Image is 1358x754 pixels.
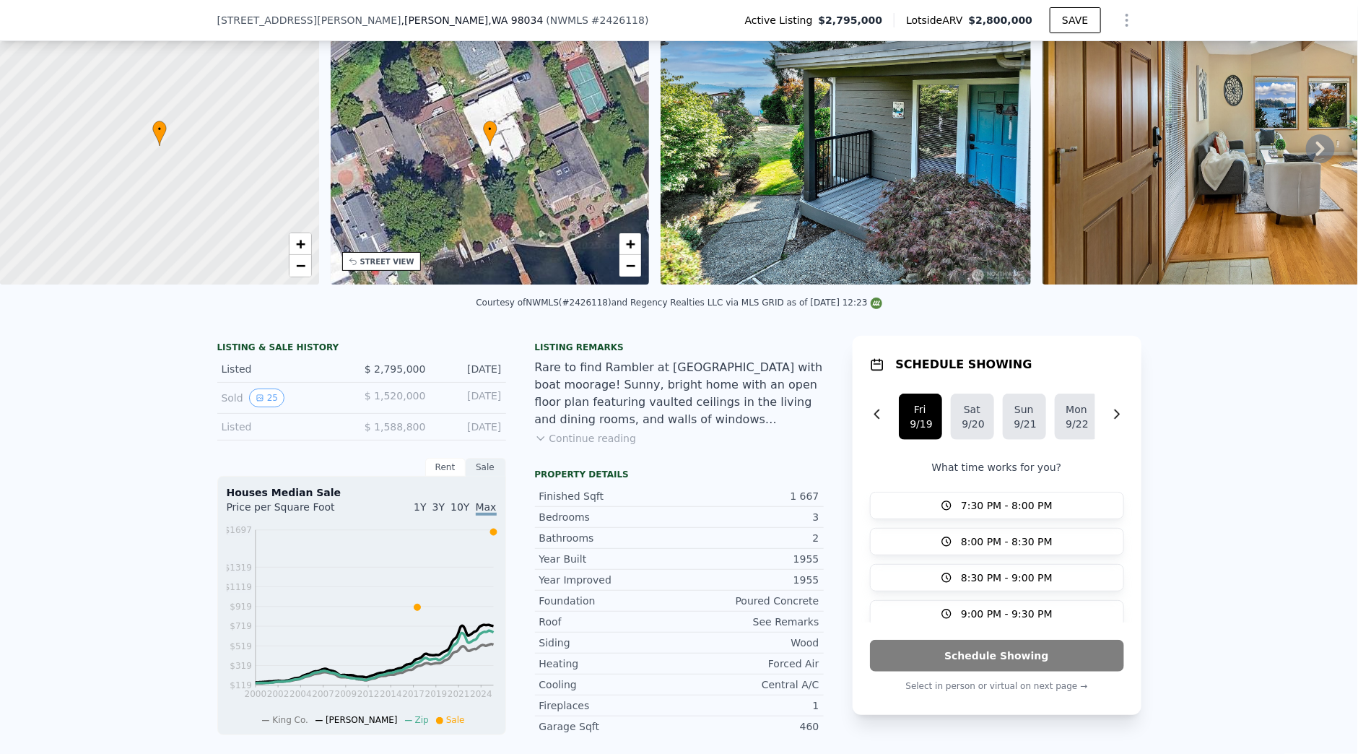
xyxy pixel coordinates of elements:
[267,690,290,700] tspan: 2002
[539,615,679,629] div: Roof
[1003,394,1046,440] button: Sun9/21
[217,13,401,27] span: [STREET_ADDRESS][PERSON_NAME]
[1014,417,1035,431] div: 9/21
[626,235,635,253] span: +
[961,571,1053,585] span: 8:30 PM - 9:00 PM
[539,552,679,566] div: Year Built
[679,552,819,566] div: 1955
[661,7,1031,285] img: Sale: 167600089 Parcel: 98018613
[679,510,819,524] div: 3
[539,656,679,671] div: Heating
[819,13,883,27] span: $2,795,000
[962,402,983,417] div: Sat
[438,389,502,407] div: [DATE]
[896,356,1032,373] h1: SCHEDULE SHOWING
[365,421,426,433] span: $ 1,588,800
[152,121,167,146] div: •
[871,298,882,309] img: NWMLS Logo
[679,531,819,545] div: 2
[446,715,465,725] span: Sale
[1066,402,1087,417] div: Mon
[334,690,357,700] tspan: 2009
[539,719,679,734] div: Garage Sqft
[425,690,447,700] tspan: 2019
[870,492,1124,519] button: 7:30 PM - 8:00 PM
[906,13,968,27] span: Lotside ARV
[326,715,398,725] span: [PERSON_NAME]
[222,389,350,407] div: Sold
[961,534,1053,549] span: 8:00 PM - 8:30 PM
[1050,7,1100,33] button: SAVE
[217,342,506,356] div: LISTING & SALE HISTORY
[222,362,350,376] div: Listed
[402,690,425,700] tspan: 2017
[539,531,679,545] div: Bathrooms
[1066,417,1087,431] div: 9/22
[438,420,502,434] div: [DATE]
[230,681,252,691] tspan: $119
[961,607,1053,621] span: 9:00 PM - 9:30 PM
[224,563,251,573] tspan: $1319
[272,715,308,725] span: King Co.
[483,123,497,136] span: •
[619,233,641,255] a: Zoom in
[357,690,380,700] tspan: 2012
[451,501,469,513] span: 10Y
[539,594,679,608] div: Foundation
[295,235,305,253] span: +
[679,489,819,503] div: 1 667
[870,460,1124,474] p: What time works for you?
[539,573,679,587] div: Year Improved
[679,615,819,629] div: See Remarks
[539,677,679,692] div: Cooling
[224,582,251,592] tspan: $1119
[679,636,819,650] div: Wood
[470,690,492,700] tspan: 2024
[290,690,312,700] tspan: 2004
[360,256,414,267] div: STREET VIEW
[870,528,1124,555] button: 8:00 PM - 8:30 PM
[415,715,429,725] span: Zip
[222,420,350,434] div: Listed
[425,458,466,477] div: Rent
[679,573,819,587] div: 1955
[230,641,252,651] tspan: $519
[539,489,679,503] div: Finished Sqft
[312,690,334,700] tspan: 2007
[591,14,645,26] span: # 2426118
[476,501,497,516] span: Max
[870,600,1124,628] button: 9:00 PM - 9:30 PM
[951,394,994,440] button: Sat9/20
[483,121,497,146] div: •
[550,14,588,26] span: NWMLS
[870,640,1124,672] button: Schedule Showing
[295,256,305,274] span: −
[745,13,819,27] span: Active Listing
[365,390,426,402] span: $ 1,520,000
[962,417,983,431] div: 9/20
[230,602,252,612] tspan: $919
[679,656,819,671] div: Forced Air
[679,698,819,713] div: 1
[679,677,819,692] div: Central A/C
[679,719,819,734] div: 460
[365,363,426,375] span: $ 2,795,000
[626,256,635,274] span: −
[961,498,1053,513] span: 7:30 PM - 8:00 PM
[539,698,679,713] div: Fireplaces
[899,394,942,440] button: Fri9/19
[414,501,426,513] span: 1Y
[535,342,824,353] div: Listing remarks
[535,359,824,428] div: Rare to find Rambler at [GEOGRAPHIC_DATA] with boat moorage! Sunny, bright home with an open floo...
[1113,6,1141,35] button: Show Options
[870,564,1124,591] button: 8:30 PM - 9:00 PM
[969,14,1033,26] span: $2,800,000
[546,13,648,27] div: ( )
[1055,394,1098,440] button: Mon9/22
[1014,402,1035,417] div: Sun
[619,255,641,277] a: Zoom out
[539,636,679,650] div: Siding
[432,501,445,513] span: 3Y
[488,14,543,26] span: , WA 98034
[535,469,824,480] div: Property details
